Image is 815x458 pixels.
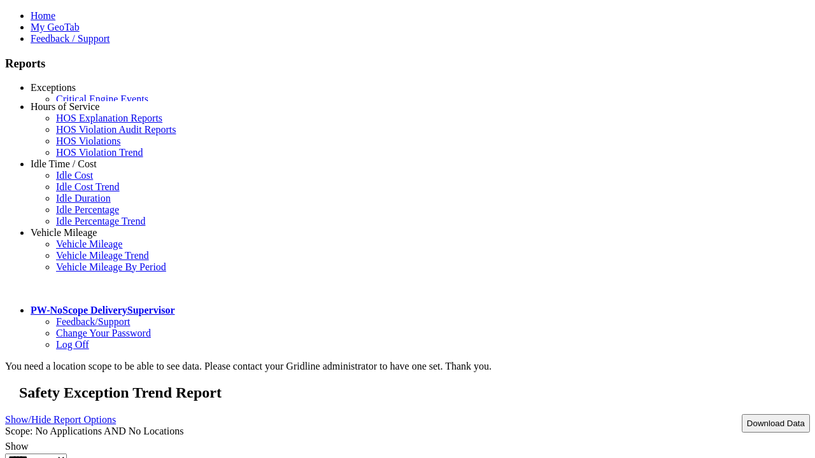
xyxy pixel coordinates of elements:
a: Idle Cost [56,170,93,181]
a: PW-NoScope DeliverySupervisor [31,305,174,316]
a: Home [31,10,55,21]
a: Idle Duration [56,193,111,204]
a: Vehicle Mileage By Period [56,261,166,272]
a: Vehicle Mileage Trend [56,250,149,261]
a: Feedback/Support [56,316,130,327]
a: Vehicle Mileage [31,227,97,238]
a: HOS Violations [56,135,120,146]
label: Show [5,441,28,452]
a: HOS Violation Trend [56,147,143,158]
a: Idle Percentage [56,204,119,215]
a: My GeoTab [31,22,80,32]
a: Change Your Password [56,328,151,338]
a: Critical Engine Events [56,94,148,104]
a: HOS Explanation Reports [56,113,162,123]
a: Log Off [56,339,89,350]
button: Download Data [742,414,810,433]
a: Hours of Service [31,101,99,112]
h3: Reports [5,57,810,71]
a: Show/Hide Report Options [5,411,116,428]
a: Idle Cost Trend [56,181,120,192]
div: You need a location scope to be able to see data. Please contact your Gridline administrator to h... [5,361,810,372]
a: Idle Time / Cost [31,158,97,169]
a: Exceptions [31,82,76,93]
a: HOS Violation Audit Reports [56,124,176,135]
a: Feedback / Support [31,33,110,44]
a: Idle Percentage Trend [56,216,145,226]
h2: Safety Exception Trend Report [19,384,810,401]
span: Scope: No Applications AND No Locations [5,426,183,436]
a: Vehicle Mileage [56,239,122,249]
